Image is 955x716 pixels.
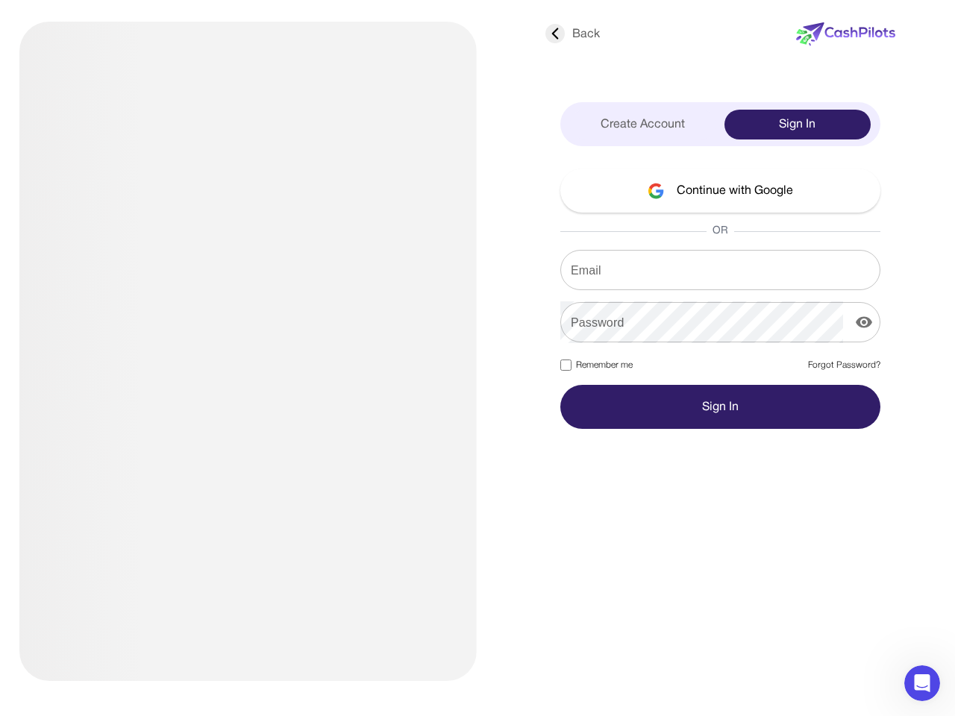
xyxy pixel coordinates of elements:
[724,110,871,139] div: Sign In
[560,359,633,372] label: Remember me
[560,385,880,429] button: Sign In
[560,169,880,213] button: Continue with Google
[560,359,572,371] input: Remember me
[570,110,716,139] div: Create Account
[648,183,665,199] img: google-logo.svg
[545,25,600,43] div: Back
[707,224,734,239] span: OR
[796,22,895,46] img: new-logo.svg
[849,307,879,337] button: display the password
[904,665,940,701] iframe: Intercom live chat
[808,359,880,372] a: Forgot Password?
